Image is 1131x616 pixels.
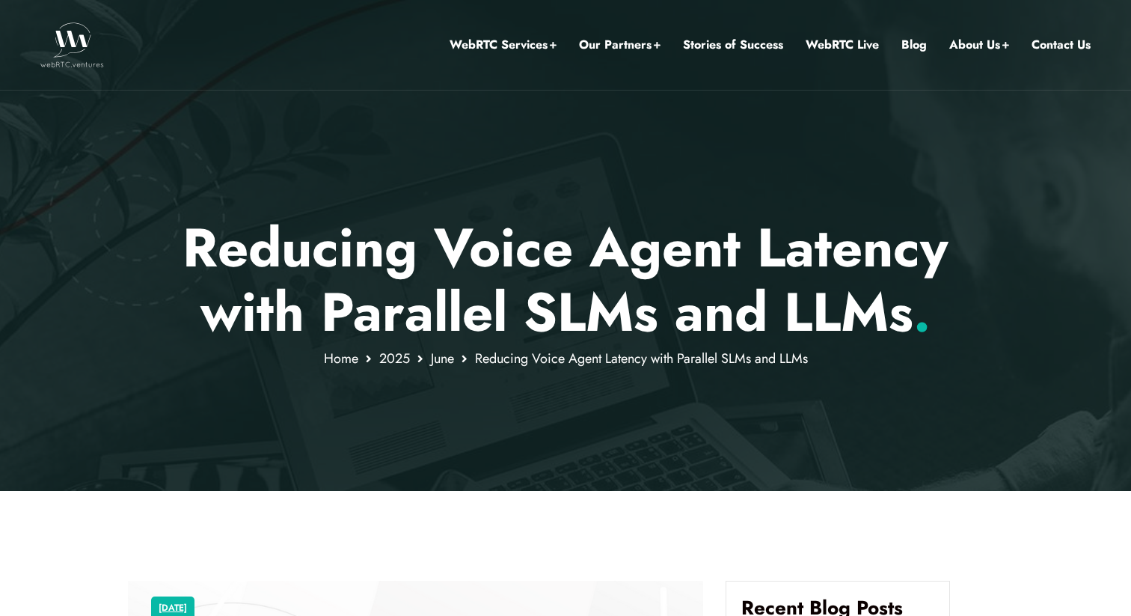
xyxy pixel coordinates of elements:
[128,216,1004,345] p: Reducing Voice Agent Latency with Parallel SLMs and LLMs
[913,273,931,351] span: .
[949,35,1009,55] a: About Us
[579,35,660,55] a: Our Partners
[1032,35,1091,55] a: Contact Us
[806,35,879,55] a: WebRTC Live
[475,349,808,368] span: Reducing Voice Agent Latency with Parallel SLMs and LLMs
[450,35,557,55] a: WebRTC Services
[431,349,454,368] a: June
[379,349,410,368] a: 2025
[324,349,358,368] a: Home
[683,35,783,55] a: Stories of Success
[40,22,104,67] img: WebRTC.ventures
[901,35,927,55] a: Blog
